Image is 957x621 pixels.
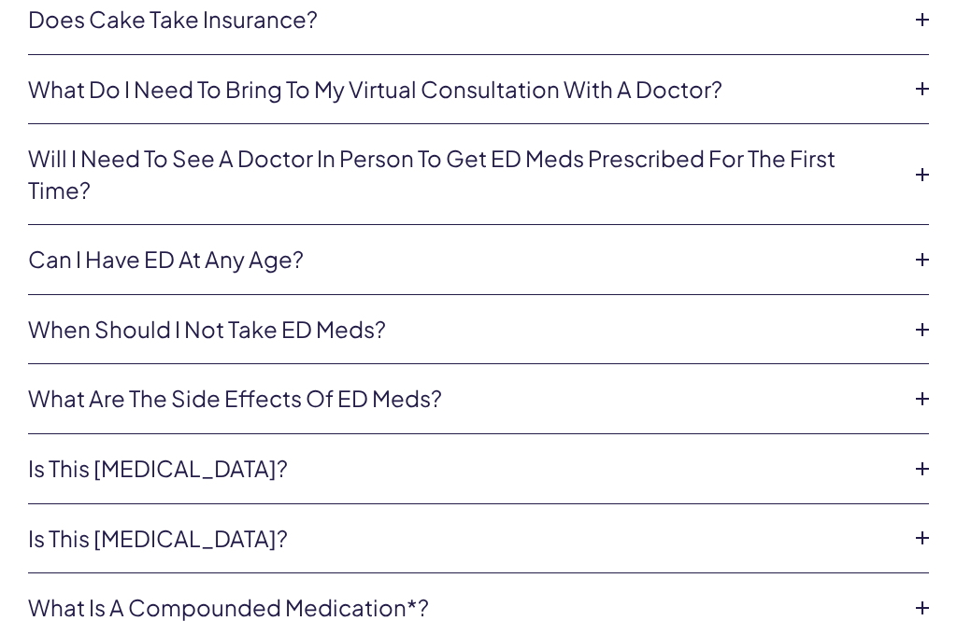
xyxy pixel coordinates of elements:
a: Will i need to see a doctor in person to get ED meds prescribed for the first time? [28,144,899,206]
a: Is this [MEDICAL_DATA]? [28,454,899,486]
a: Can I have ED at any age? [28,245,899,276]
a: Is this [MEDICAL_DATA]? [28,524,899,556]
a: When should i not take ED meds? [28,315,899,346]
a: What are the side effects of ED Meds? [28,384,899,416]
a: What do i need to bring to my virtual consultation with a doctor? [28,75,899,106]
a: Does Cake take insurance? [28,5,899,36]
